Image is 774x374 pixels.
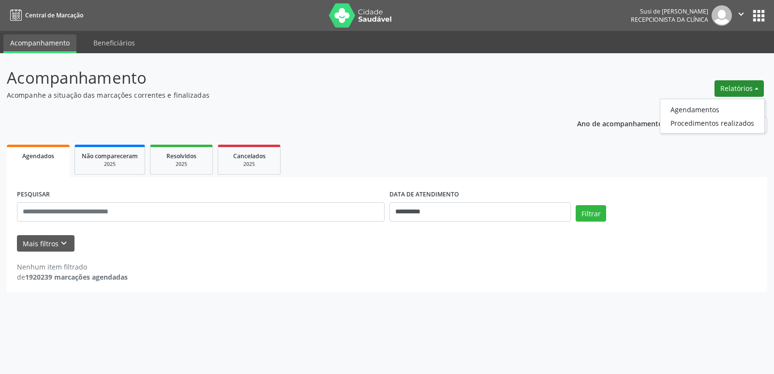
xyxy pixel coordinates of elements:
p: Acompanhe a situação das marcações correntes e finalizadas [7,90,539,100]
button: Relatórios [714,80,764,97]
div: 2025 [82,161,138,168]
a: Acompanhamento [3,34,76,53]
span: Central de Marcação [25,11,83,19]
span: Resolvidos [166,152,196,160]
a: Agendamentos [660,103,764,116]
span: Agendados [22,152,54,160]
label: DATA DE ATENDIMENTO [389,187,459,202]
a: Procedimentos realizados [660,116,764,130]
button: Filtrar [576,205,606,222]
button: Mais filtroskeyboard_arrow_down [17,235,74,252]
button: apps [750,7,767,24]
p: Ano de acompanhamento [577,117,663,129]
img: img [712,5,732,26]
strong: 1920239 marcações agendadas [25,272,128,282]
a: Central de Marcação [7,7,83,23]
div: 2025 [157,161,206,168]
button:  [732,5,750,26]
div: 2025 [225,161,273,168]
ul: Relatórios [660,99,765,134]
label: PESQUISAR [17,187,50,202]
span: Não compareceram [82,152,138,160]
div: Nenhum item filtrado [17,262,128,272]
p: Acompanhamento [7,66,539,90]
div: Susi de [PERSON_NAME] [631,7,708,15]
span: Recepcionista da clínica [631,15,708,24]
div: de [17,272,128,282]
i: keyboard_arrow_down [59,238,69,249]
span: Cancelados [233,152,266,160]
i:  [736,9,746,19]
a: Beneficiários [87,34,142,51]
